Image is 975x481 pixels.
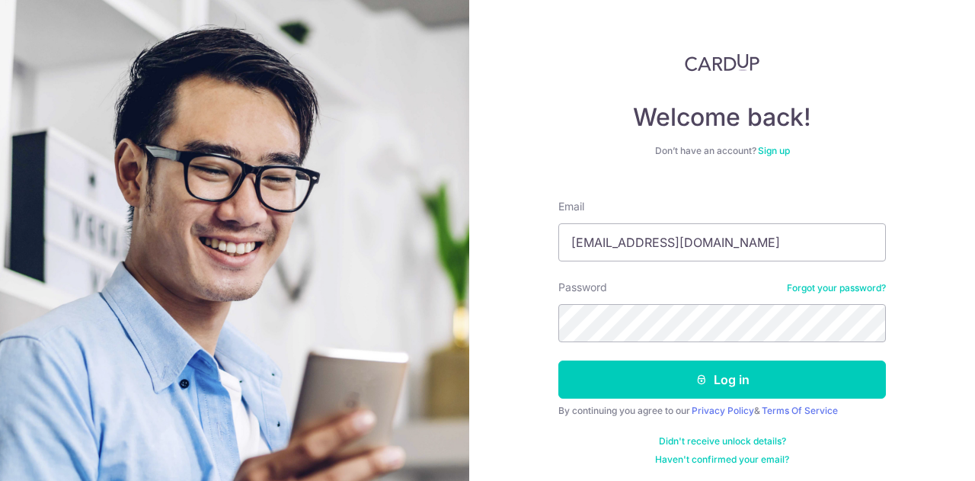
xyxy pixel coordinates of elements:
a: Privacy Policy [692,405,754,416]
a: Terms Of Service [762,405,838,416]
h4: Welcome back! [558,102,886,133]
button: Log in [558,361,886,399]
label: Password [558,280,607,295]
a: Haven't confirmed your email? [655,454,789,466]
a: Didn't receive unlock details? [659,435,786,447]
a: Sign up [758,145,790,156]
div: By continuing you agree to our & [558,405,886,417]
img: CardUp Logo [685,53,759,72]
div: Don’t have an account? [558,145,886,157]
label: Email [558,199,584,214]
a: Forgot your password? [787,282,886,294]
input: Enter your Email [558,223,886,261]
